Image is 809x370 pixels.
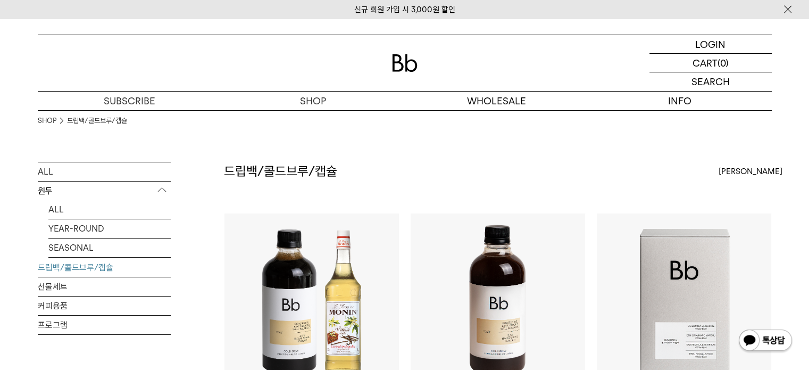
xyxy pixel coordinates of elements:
a: ALL [48,200,171,219]
a: 신규 회원 가입 시 3,000원 할인 [354,5,455,14]
p: INFO [588,92,772,110]
h2: 드립백/콜드브루/캡슐 [224,162,337,180]
p: WHOLESALE [405,92,588,110]
p: CART [693,54,718,72]
p: 원두 [38,182,171,201]
p: SEARCH [691,72,730,91]
a: SHOP [38,116,56,126]
p: LOGIN [695,35,725,53]
a: SUBSCRIBE [38,92,221,110]
a: SHOP [221,92,405,110]
a: 드립백/콜드브루/캡슐 [38,258,171,277]
a: LOGIN [649,35,772,54]
p: (0) [718,54,729,72]
img: 로고 [392,54,418,72]
img: 카카오톡 채널 1:1 채팅 버튼 [738,328,793,354]
a: CART (0) [649,54,772,72]
a: 드립백/콜드브루/캡슐 [67,116,127,126]
a: SEASONAL [48,239,171,257]
a: 프로그램 [38,316,171,334]
a: ALL [38,162,171,181]
span: [PERSON_NAME] [719,165,782,178]
a: 커피용품 [38,297,171,315]
a: YEAR-ROUND [48,219,171,238]
a: 선물세트 [38,277,171,296]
